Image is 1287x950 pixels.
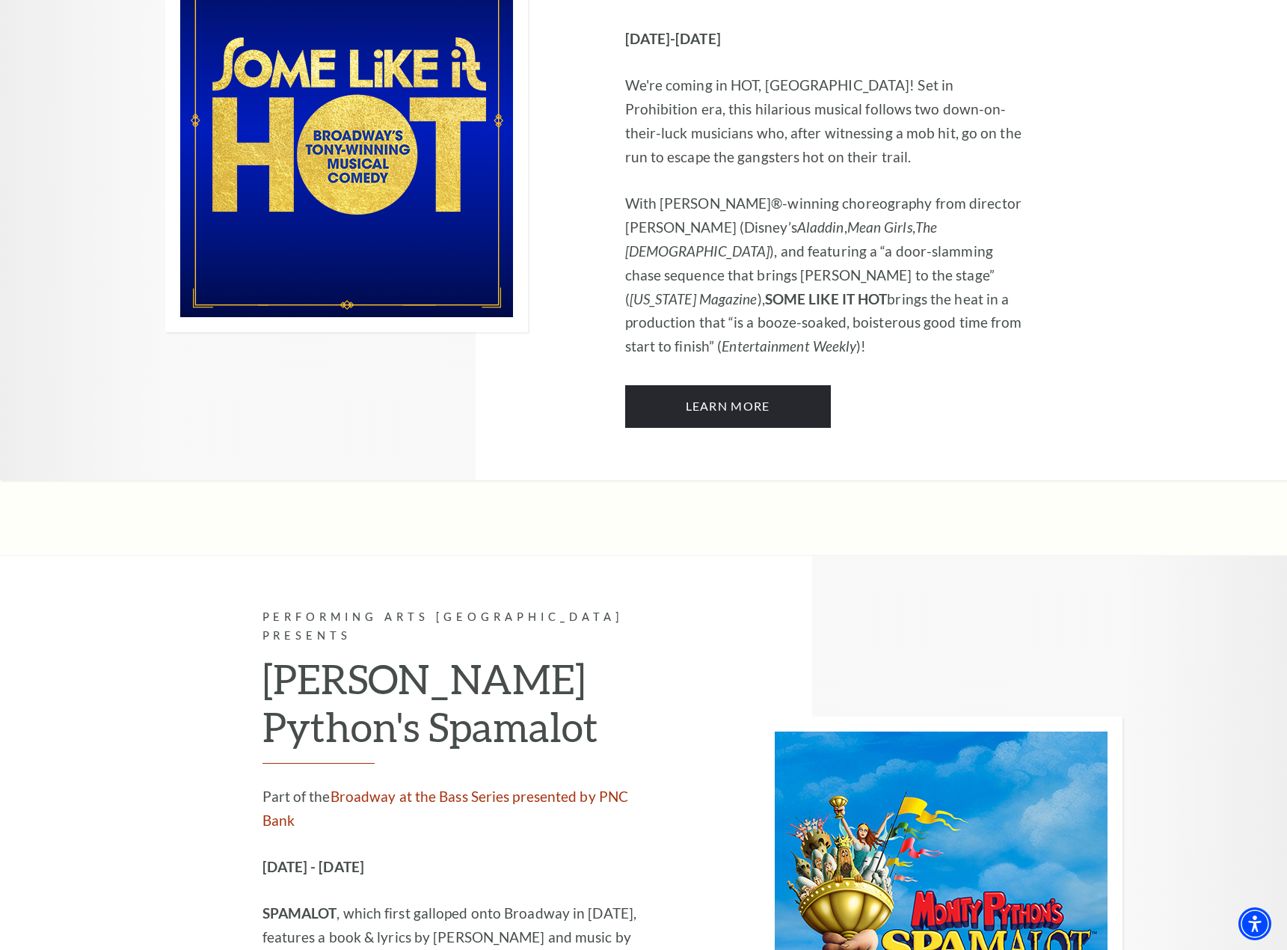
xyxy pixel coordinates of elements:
p: With [PERSON_NAME]®-winning choreography from director [PERSON_NAME] (Disney’s , , ), and featuri... [625,191,1025,359]
strong: [DATE]-[DATE] [625,30,721,47]
em: Aladdin [797,218,844,236]
strong: [DATE] - [DATE] [262,858,365,875]
p: Part of the [262,785,663,833]
a: Broadway at the Bass Series presented by PNC Bank [262,788,629,829]
a: Learn More Some Like It Hot [625,385,831,427]
strong: SPAMALOT [262,904,337,922]
em: [US_STATE] Magazine [630,290,758,307]
em: Entertainment Weekly [722,337,856,355]
strong: SOME LIKE IT HOT [765,290,888,307]
p: Performing Arts [GEOGRAPHIC_DATA] Presents [262,608,663,646]
div: Accessibility Menu [1238,907,1271,940]
p: We're coming in HOT, [GEOGRAPHIC_DATA]! Set in Prohibition era, this hilarious musical follows tw... [625,73,1025,169]
em: Mean Girls [847,218,912,236]
h2: [PERSON_NAME] Python's Spamalot [262,655,663,764]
